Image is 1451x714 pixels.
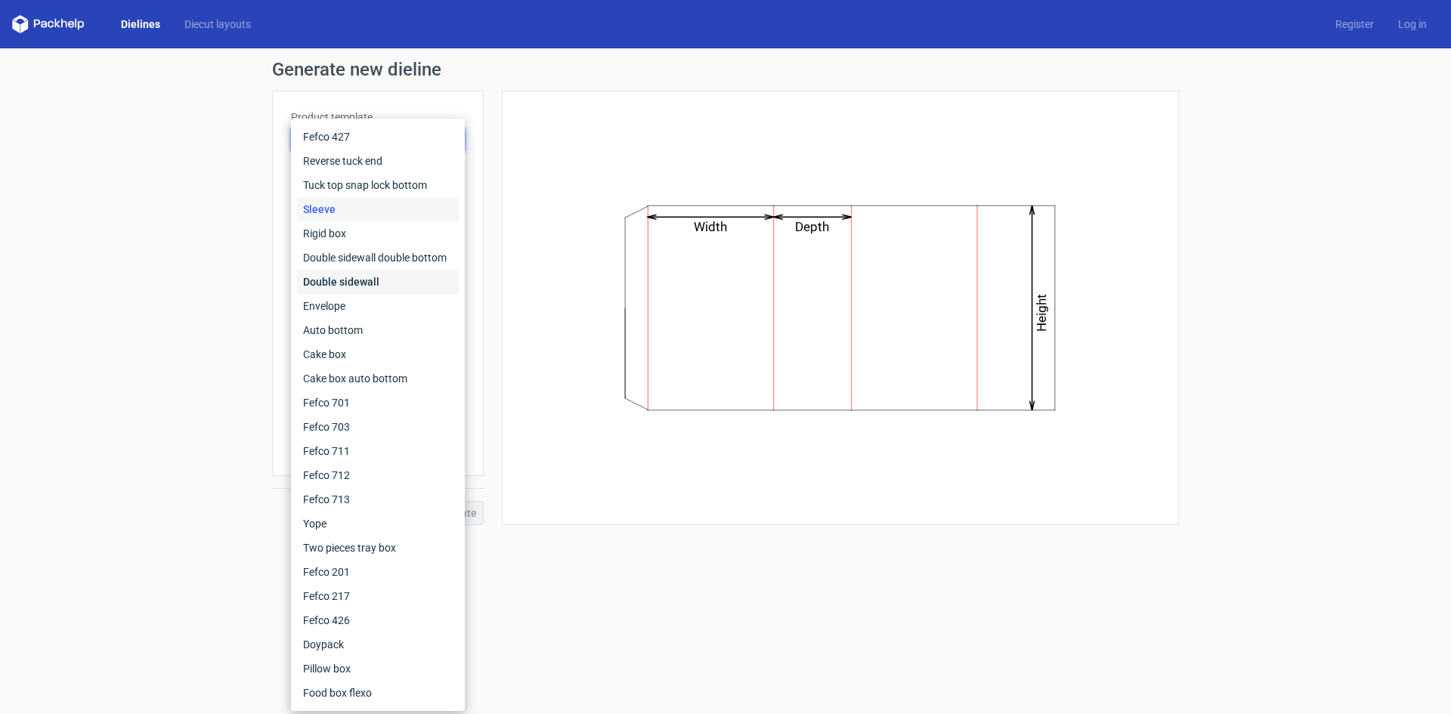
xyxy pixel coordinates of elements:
[291,110,465,125] label: Product template
[297,270,459,294] div: Double sidewall
[297,294,459,318] div: Envelope
[297,536,459,560] div: Two pieces tray box
[297,632,459,657] div: Doypack
[297,246,459,270] div: Double sidewall double bottom
[1386,17,1439,32] a: Log in
[172,17,263,32] a: Diecut layouts
[297,584,459,608] div: Fefco 217
[297,149,459,173] div: Reverse tuck end
[297,560,459,584] div: Fefco 201
[297,342,459,366] div: Cake box
[1035,294,1050,332] text: Height
[297,366,459,391] div: Cake box auto bottom
[297,657,459,681] div: Pillow box
[297,391,459,415] div: Fefco 701
[297,197,459,221] div: Sleeve
[297,415,459,439] div: Fefco 703
[297,125,459,149] div: Fefco 427
[1323,17,1386,32] a: Register
[297,318,459,342] div: Auto bottom
[297,512,459,536] div: Yope
[297,173,459,197] div: Tuck top snap lock bottom
[297,608,459,632] div: Fefco 426
[297,221,459,246] div: Rigid box
[272,60,1179,79] h1: Generate new dieline
[695,219,728,234] text: Width
[796,219,830,234] text: Depth
[109,17,172,32] a: Dielines
[297,463,459,487] div: Fefco 712
[297,439,459,463] div: Fefco 711
[297,681,459,705] div: Food box flexo
[297,487,459,512] div: Fefco 713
